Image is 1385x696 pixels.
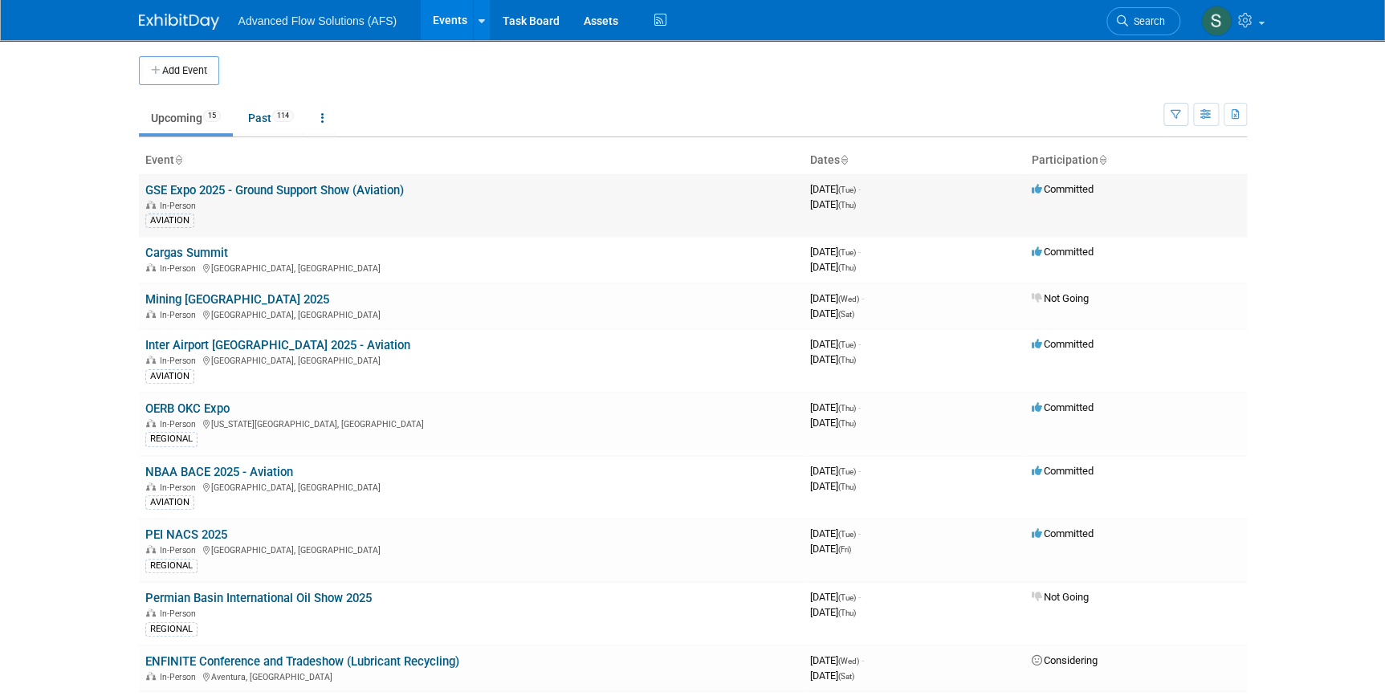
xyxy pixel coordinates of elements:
span: (Thu) [838,482,856,491]
span: - [858,401,861,413]
span: In-Person [160,310,201,320]
div: Aventura, [GEOGRAPHIC_DATA] [145,670,797,682]
span: [DATE] [810,183,861,195]
div: REGIONAL [145,432,198,446]
span: - [858,591,861,603]
img: In-Person Event [146,263,156,271]
span: In-Person [160,545,201,556]
span: [DATE] [810,401,861,413]
span: Not Going [1032,292,1089,304]
span: 15 [203,110,221,122]
a: Upcoming15 [139,103,233,133]
span: Committed [1032,401,1094,413]
a: PEI NACS 2025 [145,527,227,542]
span: (Thu) [838,356,856,364]
span: 114 [272,110,294,122]
img: In-Person Event [146,419,156,427]
div: REGIONAL [145,622,198,637]
a: OERB OKC Expo [145,401,230,416]
span: (Tue) [838,530,856,539]
img: In-Person Event [146,201,156,209]
span: (Wed) [838,657,859,665]
button: Add Event [139,56,219,85]
span: In-Person [160,263,201,274]
span: - [858,465,861,477]
span: (Thu) [838,608,856,617]
span: [DATE] [810,465,861,477]
img: In-Person Event [146,545,156,553]
span: (Thu) [838,201,856,210]
a: Mining [GEOGRAPHIC_DATA] 2025 [145,292,329,307]
span: In-Person [160,201,201,211]
span: - [858,527,861,539]
span: [DATE] [810,591,861,603]
th: Event [139,147,804,174]
a: ENFINITE Conference and Tradeshow (Lubricant Recycling) [145,654,459,669]
img: In-Person Event [146,672,156,680]
span: - [862,292,864,304]
span: [DATE] [810,527,861,539]
span: Committed [1032,246,1094,258]
img: In-Person Event [146,608,156,617]
span: (Thu) [838,263,856,272]
div: [US_STATE][GEOGRAPHIC_DATA], [GEOGRAPHIC_DATA] [145,417,797,429]
span: [DATE] [810,543,851,555]
div: [GEOGRAPHIC_DATA], [GEOGRAPHIC_DATA] [145,543,797,556]
span: (Tue) [838,248,856,257]
img: In-Person Event [146,356,156,364]
span: Committed [1032,183,1094,195]
span: - [858,338,861,350]
span: [DATE] [810,480,856,492]
span: Considering [1032,654,1098,666]
span: - [858,183,861,195]
div: [GEOGRAPHIC_DATA], [GEOGRAPHIC_DATA] [145,353,797,366]
span: (Sat) [838,672,854,681]
a: Search [1106,7,1180,35]
span: [DATE] [810,353,856,365]
a: Sort by Event Name [174,153,182,166]
span: [DATE] [810,654,864,666]
span: In-Person [160,608,201,619]
span: [DATE] [810,670,854,682]
div: AVIATION [145,214,194,228]
th: Participation [1025,147,1247,174]
a: Cargas Summit [145,246,228,260]
span: In-Person [160,419,201,429]
div: REGIONAL [145,559,198,573]
div: [GEOGRAPHIC_DATA], [GEOGRAPHIC_DATA] [145,307,797,320]
span: - [862,654,864,666]
img: In-Person Event [146,310,156,318]
span: [DATE] [810,246,861,258]
span: [DATE] [810,292,864,304]
div: [GEOGRAPHIC_DATA], [GEOGRAPHIC_DATA] [145,480,797,493]
span: [DATE] [810,261,856,273]
span: (Fri) [838,545,851,554]
a: Permian Basin International Oil Show 2025 [145,591,372,605]
a: GSE Expo 2025 - Ground Support Show (Aviation) [145,183,404,197]
span: (Thu) [838,404,856,413]
span: [DATE] [810,307,854,320]
div: AVIATION [145,369,194,384]
span: (Tue) [838,593,856,602]
img: In-Person Event [146,482,156,490]
span: (Tue) [838,185,856,194]
span: (Sat) [838,310,854,319]
img: Steve McAnally [1201,6,1232,36]
span: In-Person [160,356,201,366]
span: [DATE] [810,198,856,210]
a: NBAA BACE 2025 - Aviation [145,465,293,479]
span: Committed [1032,338,1094,350]
span: Committed [1032,465,1094,477]
span: Not Going [1032,591,1089,603]
span: (Wed) [838,295,859,303]
a: Sort by Start Date [840,153,848,166]
span: In-Person [160,672,201,682]
span: (Tue) [838,340,856,349]
span: [DATE] [810,338,861,350]
span: In-Person [160,482,201,493]
span: Committed [1032,527,1094,539]
span: (Tue) [838,467,856,476]
th: Dates [804,147,1025,174]
a: Sort by Participation Type [1098,153,1106,166]
span: [DATE] [810,606,856,618]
